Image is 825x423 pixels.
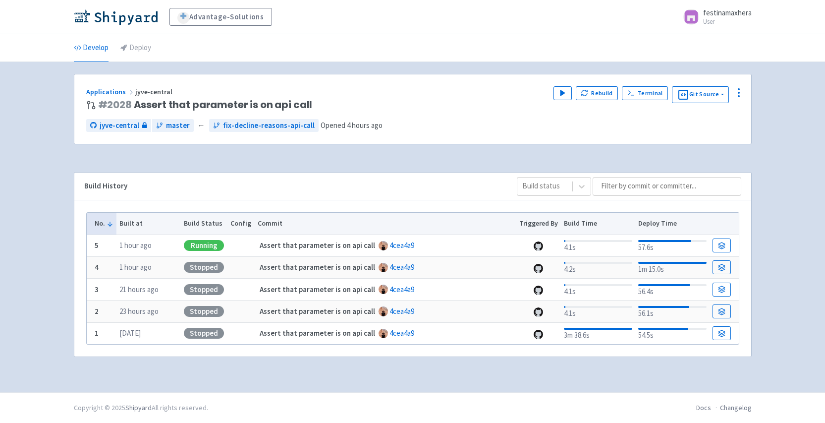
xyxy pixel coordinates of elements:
[713,283,730,297] a: Build Details
[564,304,632,319] div: 4.1s
[389,328,414,338] a: 4cea4a9
[389,306,414,316] a: 4cea4a9
[638,282,706,298] div: 56.4s
[74,9,158,25] img: Shipyard logo
[516,213,561,235] th: Triggered By
[98,99,313,111] span: Assert that parameter is on api call
[713,260,730,274] a: Build Details
[713,304,730,318] a: Build Details
[116,213,181,235] th: Built at
[347,121,383,130] time: 4 hours ago
[696,403,711,412] a: Docs
[95,306,99,316] b: 2
[169,8,272,26] a: Advantage-Solutions
[638,304,706,319] div: 56.1s
[561,213,635,235] th: Build Time
[100,120,139,131] span: jyve-central
[553,86,571,100] button: Play
[119,285,159,294] time: 21 hours ago
[181,213,227,235] th: Build Status
[564,282,632,298] div: 4.1s
[166,120,190,131] span: master
[260,285,375,294] strong: Assert that parameter is on api call
[152,119,194,132] a: master
[638,326,706,341] div: 54.5s
[184,240,224,251] div: Running
[184,262,224,273] div: Stopped
[119,262,152,272] time: 1 hour ago
[86,119,151,132] a: jyve-central
[86,87,135,96] a: Applications
[389,262,414,272] a: 4cea4a9
[95,241,99,250] b: 5
[119,241,152,250] time: 1 hour ago
[389,241,414,250] a: 4cea4a9
[198,120,205,131] span: ←
[703,8,752,17] span: festinamaxhera
[119,306,159,316] time: 23 hours ago
[260,262,375,272] strong: Assert that parameter is on api call
[635,213,710,235] th: Deploy Time
[713,326,730,340] a: Build Details
[84,181,501,192] div: Build History
[120,34,151,62] a: Deploy
[260,306,375,316] strong: Assert that parameter is on api call
[74,34,109,62] a: Develop
[184,284,224,295] div: Stopped
[672,86,729,103] button: Git Source
[184,328,224,339] div: Stopped
[720,403,752,412] a: Changelog
[703,18,752,25] small: User
[119,328,141,338] time: [DATE]
[638,238,706,253] div: 57.6s
[95,328,99,338] b: 1
[209,119,319,132] a: fix-decline-reasons-api-call
[135,87,174,96] span: jyve-central
[713,239,730,252] a: Build Details
[593,177,741,196] input: Filter by commit or committer...
[227,213,255,235] th: Config
[98,98,132,112] a: #2028
[95,262,99,272] b: 4
[184,306,224,317] div: Stopped
[564,326,632,341] div: 3m 38.6s
[260,241,375,250] strong: Assert that parameter is on api call
[564,238,632,253] div: 4.1s
[677,9,752,25] a: festinamaxhera User
[95,285,99,294] b: 3
[254,213,516,235] th: Commit
[564,260,632,275] div: 4.2s
[389,285,414,294] a: 4cea4a9
[622,86,668,100] a: Terminal
[576,86,618,100] button: Rebuild
[125,403,152,412] a: Shipyard
[260,328,375,338] strong: Assert that parameter is on api call
[223,120,315,131] span: fix-decline-reasons-api-call
[638,260,706,275] div: 1m 15.0s
[95,218,113,229] button: No.
[321,121,383,130] span: Opened
[74,403,208,413] div: Copyright © 2025 All rights reserved.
